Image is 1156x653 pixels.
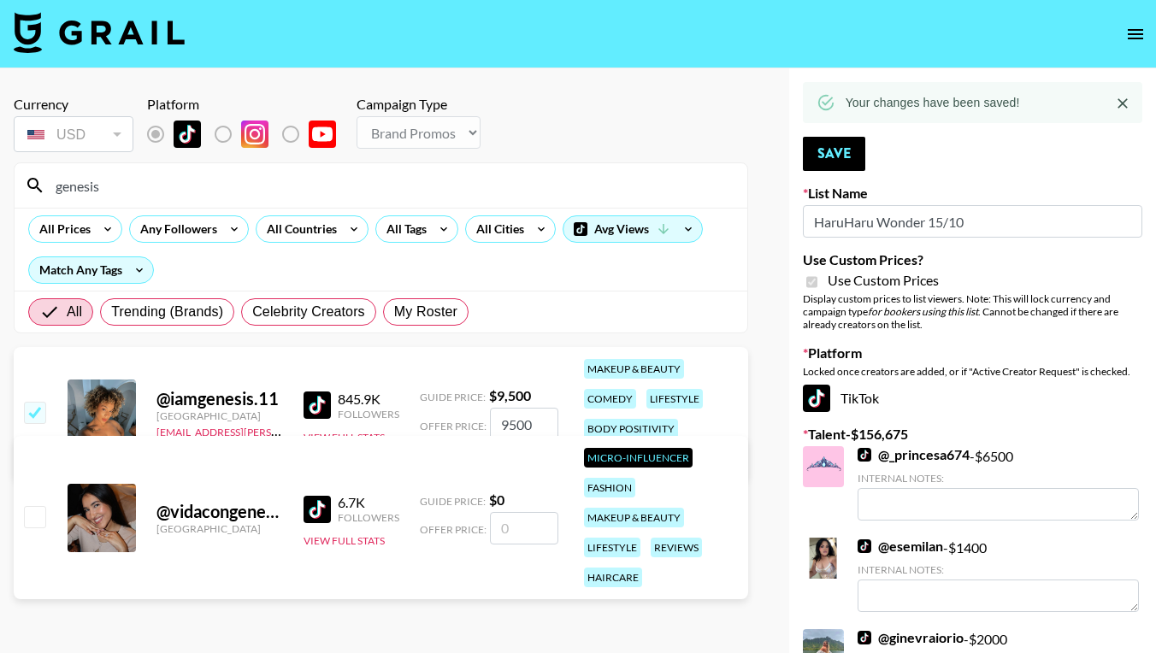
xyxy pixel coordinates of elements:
[803,292,1142,331] div: Display custom prices to list viewers. Note: This will lock currency and campaign type . Cannot b...
[858,563,1139,576] div: Internal Notes:
[394,302,457,322] span: My Roster
[584,419,678,438] div: body positivity
[14,12,185,53] img: Grail Talent
[858,448,871,462] img: TikTok
[29,216,94,242] div: All Prices
[420,391,486,403] span: Guide Price:
[338,408,399,421] div: Followers
[252,302,365,322] span: Celebrity Creators
[651,538,702,557] div: reviews
[304,496,331,523] img: TikTok
[309,121,336,148] img: YouTube
[858,446,1139,521] div: - $ 6500
[646,389,703,409] div: lifestyle
[803,365,1142,378] div: Locked once creators are added, or if "Active Creator Request" is checked.
[147,96,350,113] div: Platform
[490,512,558,544] input: 0
[357,96,481,113] div: Campaign Type
[490,408,558,440] input: 9,500
[858,631,871,644] img: TikTok
[828,272,939,289] span: Use Custom Prices
[17,120,130,150] div: USD
[174,121,201,148] img: TikTok
[584,478,635,497] div: fashion
[241,121,268,148] img: Instagram
[257,216,340,242] div: All Countries
[803,185,1142,202] label: List Name
[420,523,487,536] span: Offer Price:
[858,538,943,555] a: @esemilan
[14,113,133,156] div: Currency is locked to USD
[420,495,486,508] span: Guide Price:
[858,629,964,646] a: @ginevraiorio
[489,387,531,403] strong: $ 9,500
[156,409,283,422] div: [GEOGRAPHIC_DATA]
[156,388,283,409] div: @ iamgenesis.11
[563,216,702,242] div: Avg Views
[584,508,684,527] div: makeup & beauty
[111,302,223,322] span: Trending (Brands)
[584,568,642,587] div: haircare
[338,494,399,511] div: 6.7K
[803,385,1142,412] div: TikTok
[376,216,430,242] div: All Tags
[45,172,737,199] input: Search by User Name
[858,538,1139,612] div: - $ 1400
[304,534,385,547] button: View Full Stats
[584,538,640,557] div: lifestyle
[858,472,1139,485] div: Internal Notes:
[304,391,331,419] img: TikTok
[466,216,528,242] div: All Cities
[803,344,1142,362] label: Platform
[420,420,487,432] span: Offer Price:
[803,385,830,412] img: TikTok
[858,539,871,553] img: TikTok
[1110,91,1135,116] button: Close
[584,389,636,409] div: comedy
[584,448,693,468] div: Micro-Influencer
[14,96,133,113] div: Currency
[29,257,153,283] div: Match Any Tags
[304,431,385,444] button: View Full Stats
[67,302,82,322] span: All
[338,391,399,408] div: 845.9K
[858,446,970,463] a: @_princesa674
[803,251,1142,268] label: Use Custom Prices?
[803,137,865,171] button: Save
[338,511,399,524] div: Followers
[868,305,978,318] em: for bookers using this list
[156,501,283,522] div: @ vidacongenesis
[156,522,283,535] div: [GEOGRAPHIC_DATA]
[846,87,1020,118] div: Your changes have been saved!
[1118,17,1153,51] button: open drawer
[130,216,221,242] div: Any Followers
[489,491,504,508] strong: $ 0
[156,422,410,438] a: [EMAIL_ADDRESS][PERSON_NAME][DOMAIN_NAME]
[803,426,1142,443] label: Talent - $ 156,675
[147,116,350,152] div: List locked to TikTok.
[584,359,684,379] div: makeup & beauty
